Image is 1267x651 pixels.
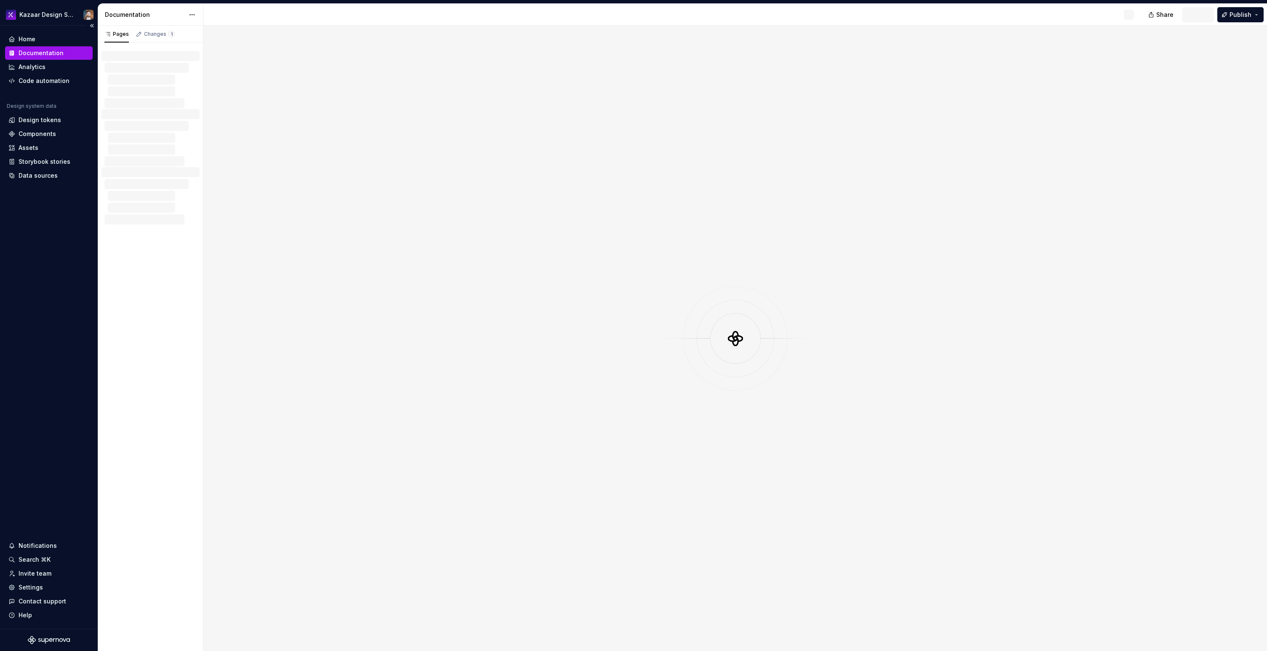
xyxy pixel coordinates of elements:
div: Contact support [19,597,66,606]
a: Components [5,127,93,141]
button: Kazaar Design SystemFrederic [2,5,96,24]
div: Kazaar Design System [19,11,73,19]
button: Contact support [5,595,93,608]
div: Components [19,130,56,138]
a: Assets [5,141,93,155]
button: Help [5,608,93,622]
div: Code automation [19,77,69,85]
button: Notifications [5,539,93,552]
div: Home [19,35,35,43]
div: Help [19,611,32,619]
div: Assets [19,144,38,152]
a: Code automation [5,74,93,88]
button: Share [1144,7,1179,22]
div: Invite team [19,569,51,578]
a: Data sources [5,169,93,182]
a: Home [5,32,93,46]
img: Frederic [83,10,94,20]
button: Publish [1217,7,1264,22]
svg: Supernova Logo [28,636,70,644]
a: Design tokens [5,113,93,127]
div: Settings [19,583,43,592]
span: Share [1156,11,1173,19]
div: Changes [144,31,175,37]
button: Collapse sidebar [86,20,98,32]
div: Notifications [19,542,57,550]
img: 430d0a0e-ca13-4282-b224-6b37fab85464.png [6,10,16,20]
button: Search ⌘K [5,553,93,566]
div: Search ⌘K [19,555,51,564]
div: Pages [104,31,129,37]
div: Storybook stories [19,157,70,166]
div: Analytics [19,63,45,71]
span: 1 [168,31,175,37]
span: Publish [1230,11,1251,19]
div: Design tokens [19,116,61,124]
div: Data sources [19,171,58,180]
a: Settings [5,581,93,594]
a: Analytics [5,60,93,74]
div: Documentation [19,49,64,57]
div: Design system data [7,103,56,109]
a: Invite team [5,567,93,580]
div: Documentation [105,11,184,19]
a: Storybook stories [5,155,93,168]
a: Documentation [5,46,93,60]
